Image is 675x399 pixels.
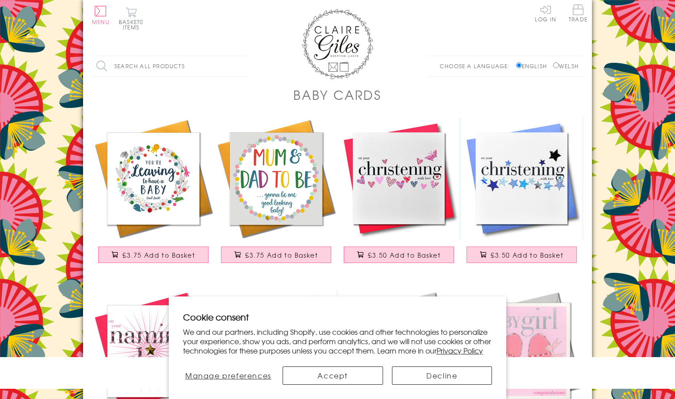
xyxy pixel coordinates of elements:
[553,62,559,68] input: Welsh
[392,366,492,385] button: Decline
[437,345,483,356] a: Privacy Policy
[535,4,556,22] a: Log In
[491,251,563,259] span: £3.50 Add to Basket
[344,247,454,263] button: £3.50 Add to Basket
[569,4,587,24] a: Trade
[92,6,109,25] button: Menu
[553,62,579,70] label: Welsh
[302,9,373,79] img: Claire Giles Greetings Cards
[283,366,383,385] button: Accept
[569,4,587,22] span: Trade
[467,247,577,263] button: £3.50 Add to Basket
[92,18,109,26] span: Menu
[440,62,514,70] p: Choose a language:
[516,62,551,70] label: English
[221,247,332,263] button: £3.75 Add to Basket
[245,251,318,259] span: £3.75 Add to Basket
[337,117,460,240] img: Baby Christening Card, Pink Hearts, fabric butterfly Embellished
[337,117,460,272] a: Baby Christening Card, Pink Hearts, fabric butterfly Embellished £3.50 Add to Basket
[183,366,274,385] button: Manage preferences
[183,327,492,355] p: We and our partners, including Shopify, use cookies and other technologies to personalize your ex...
[293,86,382,104] h1: Baby Cards
[92,56,248,76] input: Search all products
[119,7,143,30] button: Basket0 items
[460,117,583,272] a: Baby Christening Card, Blue Stars, Embellished with a padded star £3.50 Add to Basket
[215,117,337,240] img: Baby Card, Colour Dots, Mum and Dad to Be Good Luck, Embellished with pompoms
[215,117,337,272] a: Baby Card, Colour Dots, Mum and Dad to Be Good Luck, Embellished with pompoms £3.75 Add to Basket
[185,370,271,381] span: Manage preferences
[460,117,583,240] img: Baby Christening Card, Blue Stars, Embellished with a padded star
[98,247,209,263] button: £3.75 Add to Basket
[239,56,248,76] input: Search
[92,117,215,272] a: Baby Card, Flowers, Leaving to Have a Baby Good Luck, Embellished with pompoms £3.75 Add to Basket
[368,251,441,259] span: £3.50 Add to Basket
[92,117,215,240] img: Baby Card, Flowers, Leaving to Have a Baby Good Luck, Embellished with pompoms
[516,62,522,68] input: English
[123,18,143,31] span: 0 items
[122,251,195,259] span: £3.75 Add to Basket
[183,311,492,323] h2: Cookie consent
